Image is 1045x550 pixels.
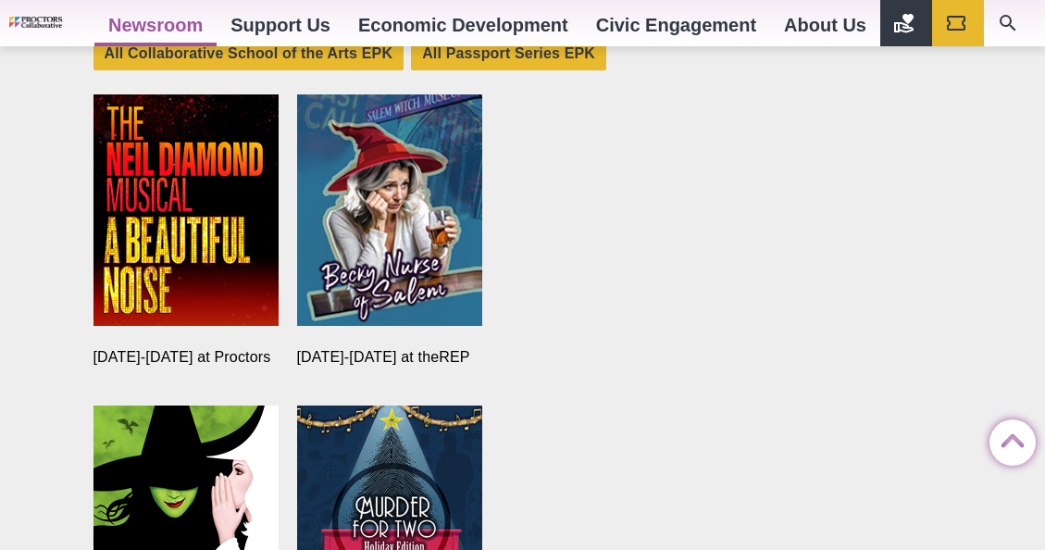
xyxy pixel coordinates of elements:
img: Proctors logo [9,17,94,28]
a: All Passport Series EPK [411,38,606,70]
figcaption: [DATE]-[DATE] at theREP [297,347,482,368]
a: All Collaborative School of the Arts EPK [93,38,404,70]
figcaption: [DATE]-[DATE] at Proctors [93,347,279,368]
a: Back to Top [989,420,1026,457]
